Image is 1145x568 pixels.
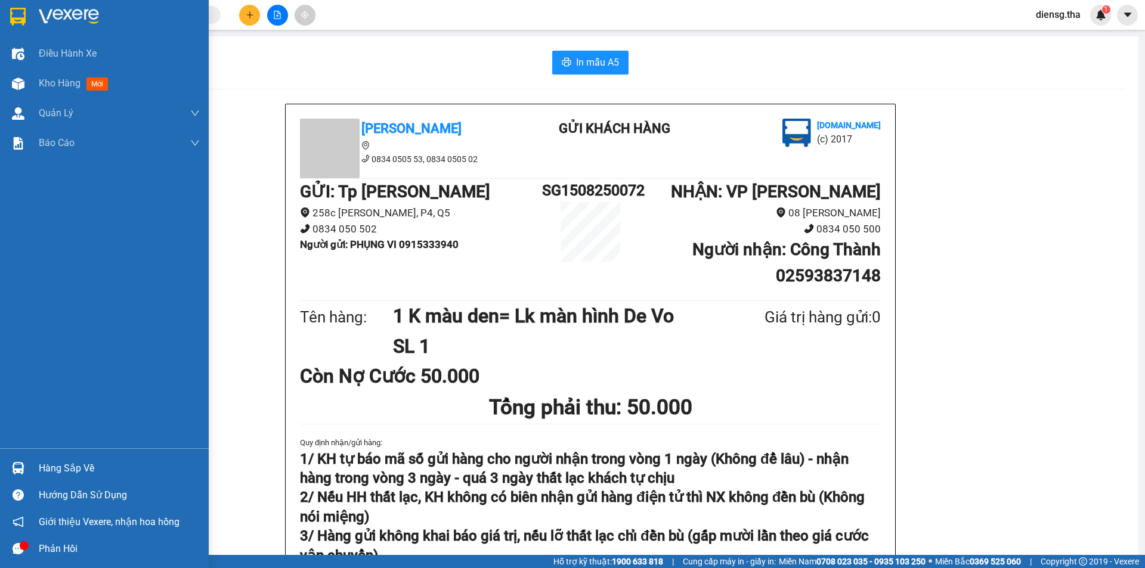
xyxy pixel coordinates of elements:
[39,540,200,558] div: Phản hồi
[1096,10,1106,20] img: icon-new-feature
[562,57,571,69] span: printer
[1026,7,1090,22] span: diensg.tha
[39,105,73,120] span: Quản Lý
[300,489,865,524] strong: 2/ Nếu HH thất lạc, KH không có biên nhận gửi hàng điện tử thì NX không đền bù (Không nói miệng)
[776,207,786,218] span: environment
[639,205,881,221] li: 08 [PERSON_NAME]
[10,8,26,26] img: logo-vxr
[190,138,200,148] span: down
[300,361,491,391] div: Còn Nợ Cước 50.000
[779,555,926,568] span: Miền Nam
[612,557,663,566] strong: 1900 633 818
[13,516,24,527] span: notification
[552,51,629,75] button: printerIn mẫu A5
[39,514,180,529] span: Giới thiệu Vexere, nhận hoa hồng
[300,224,310,234] span: phone
[1079,557,1087,566] span: copyright
[692,240,881,285] b: Người nhận : Công Thành 02593837148
[639,221,881,237] li: 0834 050 500
[300,182,490,201] b: GỬI : Tp [PERSON_NAME]
[576,55,619,70] span: In mẫu A5
[300,238,459,250] b: Người gửi : PHỤNG VI 0915333940
[782,119,811,147] img: logo.jpg
[804,224,814,234] span: phone
[300,205,542,221] li: 258c [PERSON_NAME], P4, Q5
[295,5,315,26] button: aim
[12,77,24,90] img: warehouse-icon
[816,557,926,566] strong: 0708 023 035 - 0935 103 250
[301,11,309,19] span: aim
[970,557,1021,566] strong: 0369 525 060
[12,462,24,474] img: warehouse-icon
[393,301,707,331] h1: 1 K màu den= Lk màn hình De Vo
[12,48,24,60] img: warehouse-icon
[86,77,108,91] span: mới
[1117,5,1138,26] button: caret-down
[361,141,370,150] span: environment
[672,555,674,568] span: |
[817,120,881,130] b: [DOMAIN_NAME]
[542,179,639,202] h1: SG1508250072
[273,11,281,19] span: file-add
[929,559,932,564] span: ⚪️
[935,555,1021,568] span: Miền Bắc
[239,5,260,26] button: plus
[707,305,881,330] div: Giá trị hàng gửi: 0
[300,153,515,166] li: 0834 0505 53, 0834 0505 02
[13,543,24,554] span: message
[817,132,881,147] li: (c) 2017
[13,489,24,501] span: question-circle
[12,137,24,150] img: solution-icon
[393,331,707,361] h1: SL 1
[300,437,881,565] div: Quy định nhận/gửi hàng :
[1102,5,1110,14] sup: 1
[39,46,97,61] span: Điều hành xe
[12,107,24,120] img: warehouse-icon
[1122,10,1133,20] span: caret-down
[300,221,542,237] li: 0834 050 502
[267,5,288,26] button: file-add
[1104,5,1108,14] span: 1
[39,135,75,150] span: Báo cáo
[300,305,393,330] div: Tên hàng:
[1030,555,1032,568] span: |
[559,121,670,136] b: Gửi khách hàng
[683,555,776,568] span: Cung cấp máy in - giấy in:
[39,77,81,89] span: Kho hàng
[671,182,881,201] b: NHẬN : VP [PERSON_NAME]
[300,451,849,486] strong: 1/ KH tự báo mã số gửi hàng cho người nhận trong vòng 1 ngày (Không để lâu) - nhận hàng trong vòn...
[300,527,869,563] strong: 3/ Hàng gửi không khai báo giá trị, nếu lỡ thất lạc chỉ đền bù (gấp mười lần theo giá cước vận ch...
[361,121,462,136] b: [PERSON_NAME]
[246,11,254,19] span: plus
[300,207,310,218] span: environment
[190,108,200,118] span: down
[39,460,200,477] div: Hàng sắp về
[39,486,200,504] div: Hướng dẫn sử dụng
[553,555,663,568] span: Hỗ trợ kỹ thuật:
[300,391,881,424] h1: Tổng phải thu: 50.000
[361,154,370,163] span: phone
